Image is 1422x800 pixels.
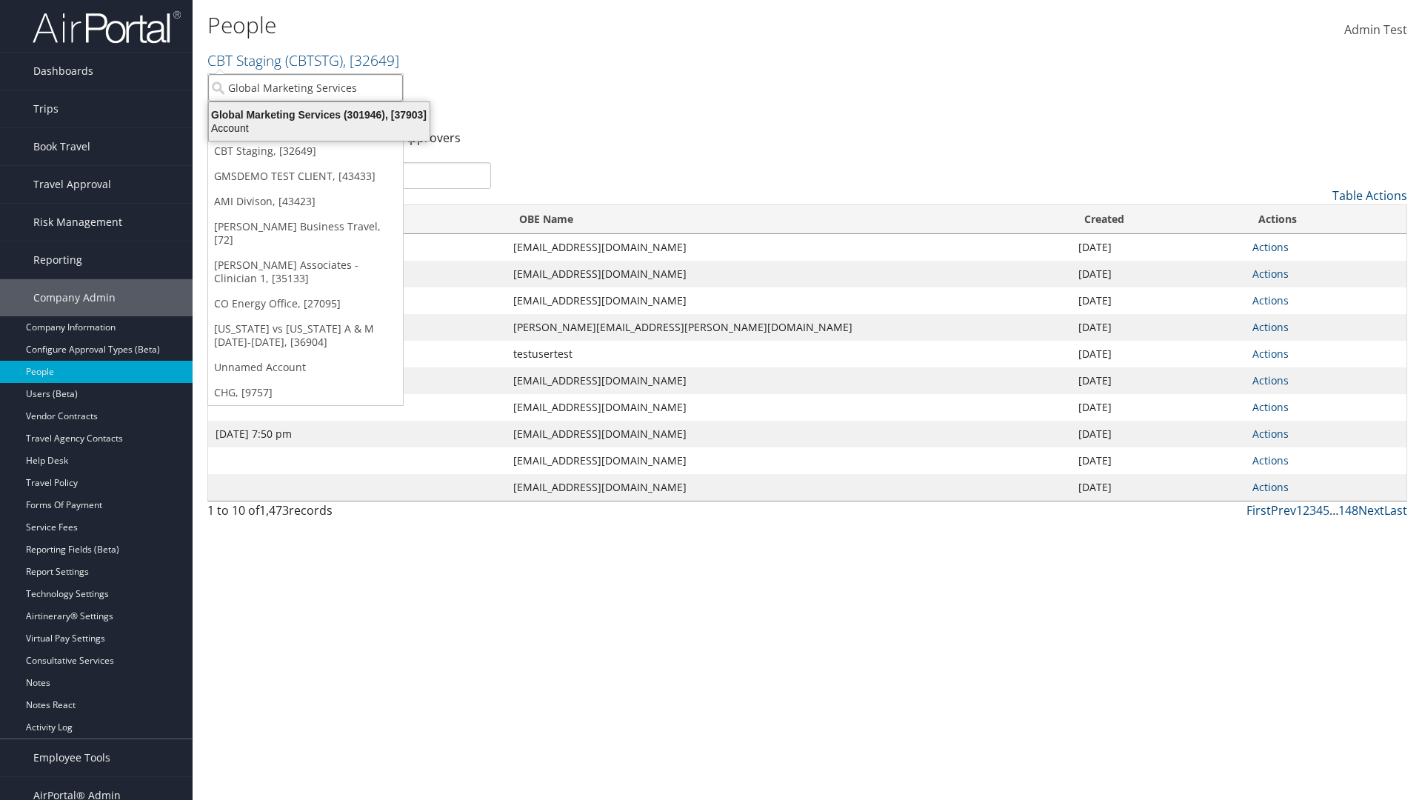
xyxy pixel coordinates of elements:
a: 2 [1303,502,1309,519]
a: Actions [1252,293,1289,307]
a: Last [1384,502,1407,519]
a: Actions [1252,400,1289,414]
td: [EMAIL_ADDRESS][DOMAIN_NAME] [506,261,1071,287]
td: [DATE] [1071,261,1245,287]
a: 1 [1296,502,1303,519]
td: [EMAIL_ADDRESS][DOMAIN_NAME] [506,474,1071,501]
a: 5 [1323,502,1329,519]
td: testusertest [506,341,1071,367]
span: Reporting [33,241,82,279]
a: CO Energy Office, [27095] [208,291,403,316]
a: [PERSON_NAME] Associates - Clinician 1, [35133] [208,253,403,291]
th: Created: activate to sort column ascending [1071,205,1245,234]
div: Account [200,121,438,135]
a: Next [1358,502,1384,519]
div: 1 to 10 of records [207,501,491,527]
a: 4 [1316,502,1323,519]
h1: People [207,10,1007,41]
a: Actions [1252,267,1289,281]
th: OBE Name: activate to sort column ascending [506,205,1071,234]
td: [DATE] [1071,234,1245,261]
a: GMSDEMO TEST CLIENT, [43433] [208,164,403,189]
a: AMI Divison, [43423] [208,189,403,214]
a: Actions [1252,453,1289,467]
span: Book Travel [33,128,90,165]
span: … [1329,502,1338,519]
a: First [1246,502,1271,519]
td: [EMAIL_ADDRESS][DOMAIN_NAME] [506,447,1071,474]
a: Actions [1252,240,1289,254]
td: [DATE] [1071,394,1245,421]
a: CBT Staging, [32649] [208,139,403,164]
td: [DATE] [1071,421,1245,447]
td: [DATE] [1071,474,1245,501]
th: Actions [1245,205,1406,234]
a: Table Actions [1332,187,1407,204]
img: airportal-logo.png [33,10,181,44]
a: CBT Staging [207,50,399,70]
a: Prev [1271,502,1296,519]
td: [DATE] [1071,314,1245,341]
a: Actions [1252,373,1289,387]
a: Actions [1252,320,1289,334]
span: Admin Test [1344,21,1407,38]
a: Actions [1252,347,1289,361]
td: [DATE] [1071,447,1245,474]
a: [US_STATE] vs [US_STATE] A & M [DATE]-[DATE], [36904] [208,316,403,355]
td: [EMAIL_ADDRESS][DOMAIN_NAME] [506,234,1071,261]
a: Unnamed Account [208,355,403,380]
div: Global Marketing Services (301946), [37903] [200,108,438,121]
a: 148 [1338,502,1358,519]
span: 1,473 [259,502,289,519]
span: Dashboards [33,53,93,90]
td: [EMAIL_ADDRESS][DOMAIN_NAME] [506,394,1071,421]
a: Actions [1252,480,1289,494]
span: ( CBTSTG ) [285,50,343,70]
td: [DATE] [1071,341,1245,367]
td: [EMAIL_ADDRESS][DOMAIN_NAME] [506,287,1071,314]
span: Trips [33,90,59,127]
a: Approvers [402,130,461,146]
td: [EMAIL_ADDRESS][DOMAIN_NAME] [506,367,1071,394]
a: Actions [1252,427,1289,441]
a: Admin Test [1344,7,1407,53]
span: Company Admin [33,279,116,316]
td: [DATE] 7:50 pm [208,421,506,447]
td: [PERSON_NAME][EMAIL_ADDRESS][PERSON_NAME][DOMAIN_NAME] [506,314,1071,341]
span: Risk Management [33,204,122,241]
a: [PERSON_NAME] Business Travel, [72] [208,214,403,253]
span: , [ 32649 ] [343,50,399,70]
td: [EMAIL_ADDRESS][DOMAIN_NAME] [506,421,1071,447]
span: Travel Approval [33,166,111,203]
input: Search Accounts [208,74,403,101]
td: [DATE] [1071,287,1245,314]
a: CHG, [9757] [208,380,403,405]
span: Employee Tools [33,739,110,776]
td: [DATE] [1071,367,1245,394]
a: 3 [1309,502,1316,519]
